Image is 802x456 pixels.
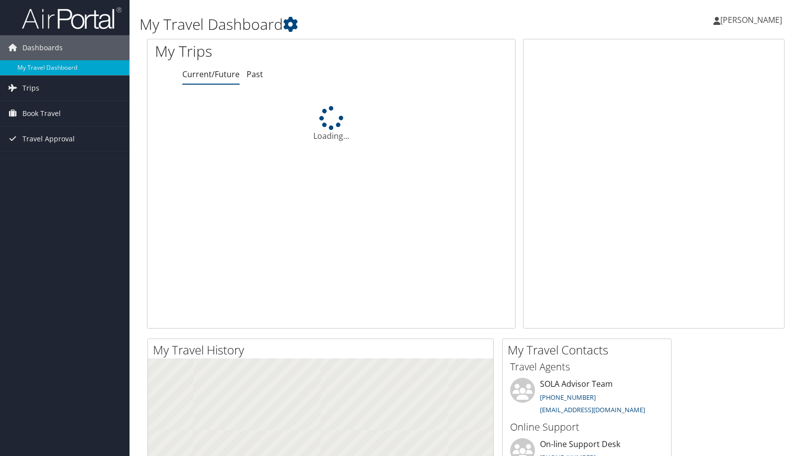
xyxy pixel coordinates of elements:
[713,5,792,35] a: [PERSON_NAME]
[510,360,664,374] h3: Travel Agents
[22,126,75,151] span: Travel Approval
[510,420,664,434] h3: Online Support
[22,76,39,101] span: Trips
[22,6,122,30] img: airportal-logo.png
[540,393,596,402] a: [PHONE_NUMBER]
[508,342,671,358] h2: My Travel Contacts
[155,41,355,62] h1: My Trips
[720,14,782,25] span: [PERSON_NAME]
[182,69,240,80] a: Current/Future
[153,342,493,358] h2: My Travel History
[540,405,645,414] a: [EMAIL_ADDRESS][DOMAIN_NAME]
[247,69,263,80] a: Past
[505,378,668,419] li: SOLA Advisor Team
[22,101,61,126] span: Book Travel
[139,14,574,35] h1: My Travel Dashboard
[22,35,63,60] span: Dashboards
[147,106,515,142] div: Loading...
